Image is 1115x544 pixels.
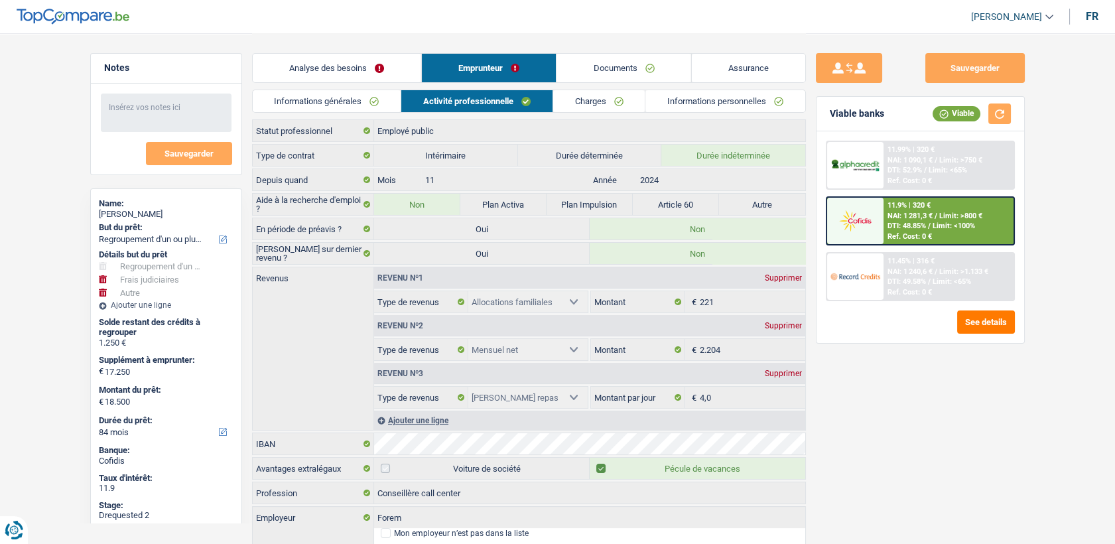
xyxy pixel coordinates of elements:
label: Durée déterminée [518,145,662,166]
label: Oui [374,243,590,264]
label: Avantages extralégaux [253,458,374,479]
label: Profession [253,482,374,504]
span: € [99,397,103,407]
div: Viable [933,106,980,121]
input: Cherchez votre employeur [374,507,805,528]
img: Cofidis [830,208,880,233]
label: Type de contrat [253,145,374,166]
label: Année [590,169,637,190]
label: Mois [374,169,421,190]
span: € [685,291,700,312]
label: Type de revenus [374,291,468,312]
span: / [934,267,937,276]
div: Détails but du prêt [99,249,233,260]
span: Limit: <100% [932,222,974,230]
label: Pécule de vacances [590,458,805,479]
label: Non [590,218,805,239]
label: Durée indéterminée [661,145,805,166]
a: Informations personnelles [645,90,805,112]
div: 11.45% | 316 € [887,257,934,265]
a: [PERSON_NAME] [960,6,1053,28]
div: Revenu nº3 [374,370,426,377]
span: Sauvegarder [164,149,214,158]
span: DTI: 49.58% [887,277,925,286]
a: Emprunteur [421,54,556,82]
label: Montant [591,291,685,312]
div: Banque: [99,445,233,456]
a: Informations générales [253,90,401,112]
label: Montant par jour [591,387,685,408]
span: € [685,387,700,408]
span: / [923,166,926,174]
div: Mon employeur n’est pas dans la liste [394,529,529,537]
div: Ref. Cost: 0 € [887,176,931,185]
img: Record Credits [830,264,880,289]
label: Montant [591,339,685,360]
span: [PERSON_NAME] [971,11,1042,23]
label: Statut professionnel [253,120,374,141]
label: But du prêt: [99,222,231,233]
div: Ajouter une ligne [99,301,233,310]
span: Limit: >800 € [939,212,982,220]
div: 11.99% | 320 € [887,145,934,154]
span: NAI: 1 240,6 € [887,267,932,276]
div: Taux d'intérêt: [99,473,233,484]
span: € [685,339,700,360]
h5: Notes [104,62,228,74]
div: [PERSON_NAME] [99,209,233,220]
label: [PERSON_NAME] sur dernier revenu ? [253,243,374,264]
a: Analyse des besoins [253,54,421,82]
span: Limit: >1.133 € [939,267,988,276]
label: Plan Activa [460,194,547,215]
label: Depuis quand [253,169,374,190]
a: Charges [553,90,645,112]
div: Ajouter une ligne [374,411,805,430]
button: Sauvegarder [146,142,232,165]
span: DTI: 52.9% [887,166,921,174]
label: Autre [719,194,805,215]
span: / [934,212,937,220]
span: Limit: <65% [928,166,966,174]
img: TopCompare Logo [17,9,129,25]
button: Sauvegarder [925,53,1025,83]
label: Employeur [253,507,374,528]
a: Activité professionnelle [401,90,553,112]
input: AAAA [637,169,805,190]
input: MM [421,169,589,190]
label: Voiture de société [374,458,590,479]
label: Aide à la recherche d'emploi ? [253,194,374,215]
a: Assurance [691,54,805,82]
img: AlphaCredit [830,158,880,173]
span: Limit: >750 € [939,156,982,165]
span: NAI: 1 281,3 € [887,212,932,220]
span: DTI: 48.85% [887,222,925,230]
span: Limit: <65% [932,277,970,286]
div: 11.9% | 320 € [887,201,930,210]
span: / [927,277,930,286]
a: Documents [557,54,691,82]
span: € [99,366,103,377]
div: Name: [99,198,233,209]
button: See details [957,310,1015,334]
div: Viable banks [830,108,884,119]
label: Supplément à emprunter: [99,355,231,366]
div: Ref. Cost: 0 € [887,288,931,297]
label: Article 60 [633,194,719,215]
label: Durée du prêt: [99,415,231,426]
div: 1.250 € [99,338,233,348]
div: Supprimer [761,322,805,330]
label: Non [374,194,460,215]
div: Ref. Cost: 0 € [887,232,931,241]
label: Oui [374,218,590,239]
span: / [934,156,937,165]
label: Montant du prêt: [99,385,231,395]
label: IBAN [253,433,374,454]
label: En période de préavis ? [253,218,374,239]
div: Stage: [99,500,233,511]
label: Plan Impulsion [547,194,633,215]
label: Intérimaire [374,145,518,166]
div: fr [1086,10,1098,23]
div: 11.9 [99,483,233,494]
div: Cofidis [99,456,233,466]
div: Supprimer [761,370,805,377]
